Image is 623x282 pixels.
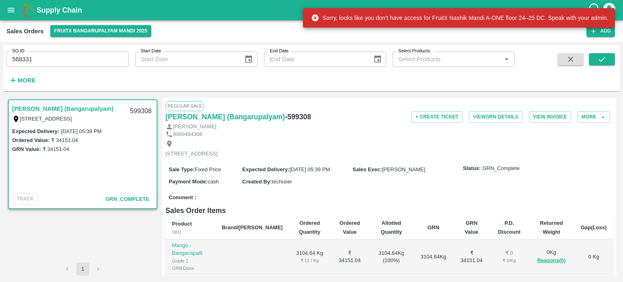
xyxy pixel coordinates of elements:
[498,220,521,235] b: P.D. Discount
[20,116,72,122] label: [STREET_ADDRESS]
[395,54,499,65] input: Select Products
[463,165,481,172] label: Status:
[76,263,89,276] button: page 1
[61,128,101,134] label: [DATE] 05:39 PM
[12,146,41,152] label: GRN Value:
[352,166,382,172] label: Sales Exec :
[272,179,292,185] span: techuser
[469,111,522,123] button: ViewGRN Details
[165,150,218,158] p: [STREET_ADDRESS]
[172,257,209,265] div: Grade 1
[501,54,512,65] button: Open
[12,103,114,114] a: [PERSON_NAME] (Bangarupalyam)
[195,166,221,172] span: Fixed Price
[535,256,567,265] button: Reasons(0)
[172,221,192,227] b: Product
[465,220,479,235] b: GRN Value
[165,111,285,123] a: [PERSON_NAME] (Bangarupalyam)
[411,111,462,123] button: + Create Ticket
[169,194,196,202] label: Comment :
[285,111,311,123] h6: - 599308
[311,11,608,25] div: Sorry, looks like you don't have access for FruitX Nashik Mandi A-ONE floor 24–25 DC. Speak with ...
[453,239,490,275] td: ₹ 34151.04
[496,257,522,264] div: ₹ 0 / Kg
[20,2,37,18] img: logo
[2,1,20,19] button: open drawer
[376,250,407,265] div: 3104.64 Kg ( 100 %)
[169,166,195,172] label: Sale Type :
[12,128,59,134] label: Expected Delivery :
[169,179,208,185] label: Payment Mode :
[105,196,149,202] span: GRN_Complete
[43,146,69,152] label: ₹ 34151.04
[241,52,256,67] button: Choose date
[296,257,324,264] div: ₹ 11 / Kg
[50,25,151,37] button: Select DC
[242,179,272,185] label: Created By :
[242,166,289,172] label: Expected Delivery :
[6,52,129,67] input: Enter SO ID
[370,52,385,67] button: Choose date
[12,48,24,54] label: SO ID
[60,263,106,276] nav: pagination navigation
[172,242,209,257] p: Mango - Banganapalli
[586,25,615,37] button: Add
[299,220,320,235] b: Ordered Quantity
[529,111,571,123] button: View Invoice
[165,205,613,216] h6: Sales Order Items
[37,6,82,14] b: Supply Chain
[37,4,588,16] a: Supply Chain
[482,165,520,172] span: GRN_Complete
[17,77,36,84] strong: More
[398,48,430,54] label: Select Products
[264,52,367,67] input: End Date
[588,3,602,17] div: customer-support
[540,220,563,235] b: Returned Weight
[339,220,360,235] b: Ordered Value
[574,239,613,275] td: 0 Kg
[6,73,38,87] button: More
[428,224,439,230] b: GRN
[141,48,161,54] label: Start Date
[420,253,447,261] div: 3104.64 Kg
[289,239,330,275] td: 3104.64 Kg
[382,166,425,172] span: [PERSON_NAME]
[290,166,330,172] span: [DATE] 05:39 PM
[125,102,157,121] div: 599308
[165,101,204,111] span: Regular Sale
[222,224,283,230] b: Brand/[PERSON_NAME]
[51,137,78,143] label: ₹ 34151.04
[535,249,567,265] div: 0 Kg
[208,179,219,185] span: cash
[135,52,238,67] input: Start Date
[578,111,610,123] button: More
[270,48,288,54] label: End Date
[172,265,209,272] div: GRN Done
[172,228,209,236] div: SKU
[581,224,607,230] b: Gap(Loss)
[380,220,402,235] b: Allotted Quantity
[602,2,617,19] div: account of current user
[173,123,217,131] p: [PERSON_NAME]
[6,26,44,37] div: Sales Orders
[330,239,369,275] td: ₹ 34151.04
[496,250,522,257] div: ₹ 0
[12,137,49,143] label: Ordered Value:
[173,131,202,138] p: 9989484308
